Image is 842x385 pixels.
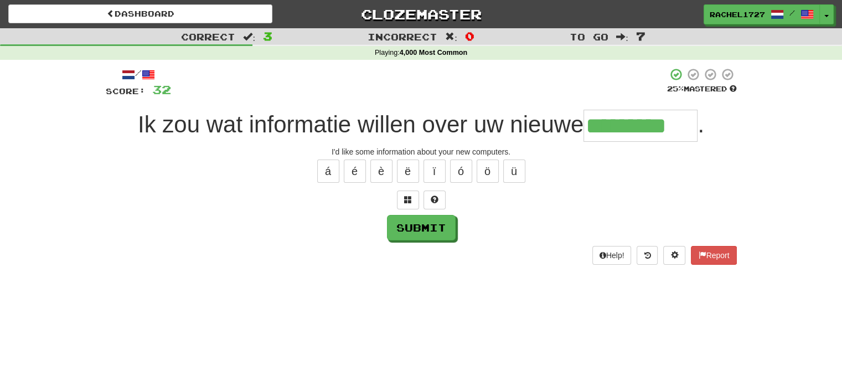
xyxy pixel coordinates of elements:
button: Help! [592,246,632,265]
button: Round history (alt+y) [637,246,658,265]
span: 0 [465,29,474,43]
button: ü [503,160,525,183]
span: 32 [152,83,171,96]
span: : [445,32,457,42]
span: . [698,111,704,137]
div: I'd like some information about your new computers. [106,146,737,157]
strong: 4,000 Most Common [400,49,467,57]
button: Report [691,246,736,265]
button: Single letter hint - you only get 1 per sentence and score half the points! alt+h [423,191,446,209]
div: / [106,68,171,81]
span: : [616,32,628,42]
button: ï [423,160,446,183]
a: Rachel1727 / [704,4,820,24]
button: è [370,160,392,183]
a: Dashboard [8,4,272,23]
span: Rachel1727 [710,9,765,19]
span: Ik zou wat informatie willen over uw nieuwe [138,111,583,137]
span: Incorrect [368,31,437,42]
button: Switch sentence to multiple choice alt+p [397,191,419,209]
span: Score: [106,86,146,96]
span: 25 % [667,84,684,93]
button: Submit [387,215,456,240]
span: / [789,9,795,17]
a: Clozemaster [289,4,553,24]
span: 3 [263,29,272,43]
button: é [344,160,366,183]
span: : [243,32,255,42]
span: Correct [181,31,235,42]
button: ö [477,160,499,183]
div: Mastered [667,84,737,94]
button: á [317,160,339,183]
button: ó [450,160,472,183]
span: To go [570,31,608,42]
button: ë [397,160,419,183]
span: 7 [636,29,645,43]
